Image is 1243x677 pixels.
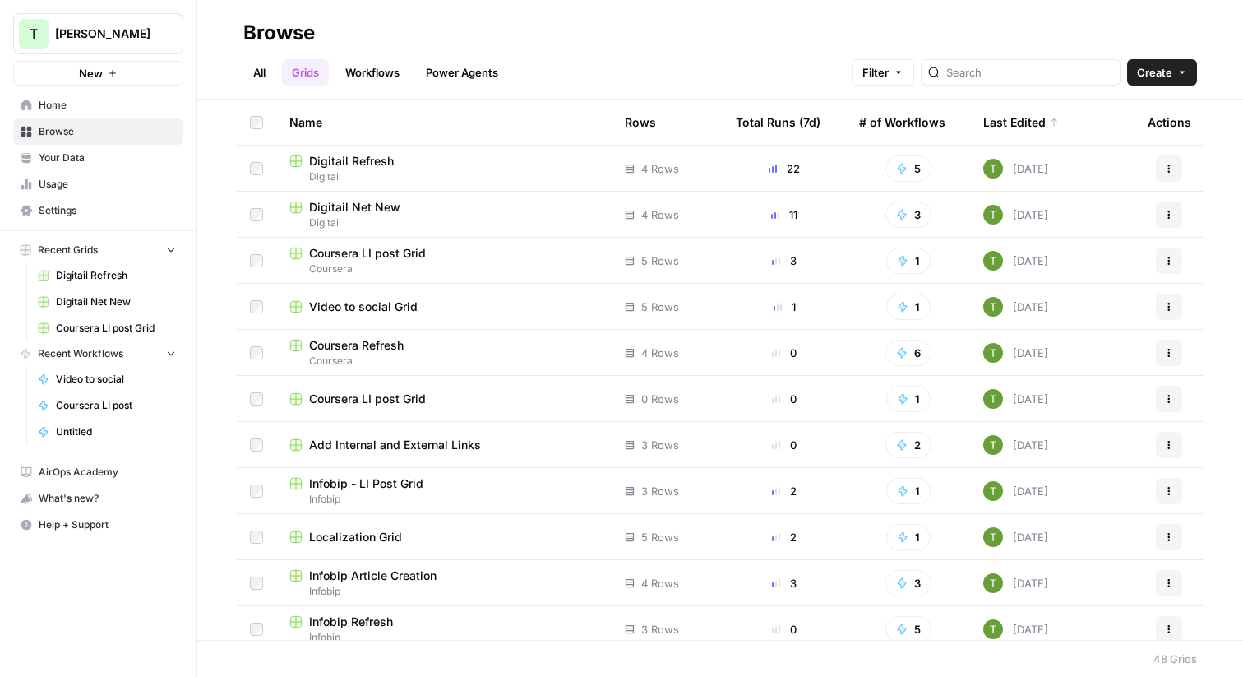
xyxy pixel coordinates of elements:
span: Coursera LI post [56,398,176,413]
button: 2 [885,432,931,458]
div: [DATE] [983,619,1048,639]
div: [DATE] [983,251,1048,271]
a: Infobip - LI Post GridInfobip [289,475,598,507]
button: Filter [852,59,914,86]
button: Recent Workflows [13,341,183,366]
span: Digitail Refresh [309,153,394,169]
span: Infobip [289,584,598,599]
div: 48 Grids [1153,651,1197,667]
a: Coursera RefreshCoursera [289,337,598,369]
img: yba7bbzze900hr86j8rqqvfn473j [983,435,1003,455]
span: Infobip Article Creation [309,568,437,584]
div: Name [289,100,598,145]
span: Video to social Grid [309,299,418,315]
a: Usage [13,171,183,197]
a: Digitail Refresh [30,262,183,289]
a: Infobip RefreshInfobip [289,614,598,645]
a: Coursera LI post Grid [289,391,598,407]
a: Video to social [30,366,183,392]
button: 5 [885,155,931,182]
button: 1 [886,248,931,274]
div: [DATE] [983,573,1048,593]
span: Digitail [289,216,598,230]
div: 3 [736,253,833,269]
a: All [243,59,275,86]
a: Coursera LI post GridCoursera [289,245,598,276]
div: Last Edited [983,100,1059,145]
div: [DATE] [983,527,1048,547]
div: [DATE] [983,435,1048,455]
button: 1 [886,524,931,550]
span: 4 Rows [641,575,679,591]
a: Power Agents [416,59,508,86]
span: Infobip - LI Post Grid [309,475,423,492]
a: Add Internal and External Links [289,437,598,453]
button: Help + Support [13,512,183,538]
a: Digitail RefreshDigitail [289,153,598,184]
span: Coursera LI post Grid [56,321,176,336]
a: Digitail Net New [30,289,183,315]
div: What's new? [14,486,183,511]
a: Coursera LI post [30,392,183,419]
button: 3 [885,202,931,228]
div: 0 [736,621,833,638]
a: Digitail Net NewDigitail [289,199,598,230]
img: yba7bbzze900hr86j8rqqvfn473j [983,527,1003,547]
span: Your Data [39,151,176,165]
img: yba7bbzze900hr86j8rqqvfn473j [983,251,1003,271]
span: Add Internal and External Links [309,437,481,453]
div: 3 [736,575,833,591]
img: yba7bbzze900hr86j8rqqvfn473j [983,389,1003,409]
span: Browse [39,124,176,139]
input: Search [946,64,1113,81]
div: Total Runs (7d) [736,100,820,145]
div: 0 [736,345,833,361]
div: 1 [736,299,833,315]
span: Filter [862,64,889,81]
button: New [13,61,183,86]
button: 1 [886,386,931,412]
span: 3 Rows [641,437,679,453]
span: Coursera [289,354,598,369]
a: Video to social Grid [289,299,598,315]
div: Actions [1148,100,1191,145]
button: Workspace: Travis Demo [13,13,183,54]
button: Recent Grids [13,238,183,262]
img: yba7bbzze900hr86j8rqqvfn473j [983,343,1003,363]
div: 22 [736,160,833,177]
button: 6 [885,340,931,366]
span: Coursera [289,262,598,276]
a: Grids [282,59,329,86]
button: 3 [885,570,931,596]
img: yba7bbzze900hr86j8rqqvfn473j [983,481,1003,501]
div: [DATE] [983,159,1048,179]
span: 4 Rows [641,160,679,177]
span: Settings [39,203,176,218]
span: Untitled [56,424,176,439]
div: 0 [736,437,833,453]
a: Coursera LI post Grid [30,315,183,341]
span: Recent Workflows [38,346,123,361]
span: Digitail Refresh [56,268,176,283]
span: Video to social [56,372,176,387]
img: yba7bbzze900hr86j8rqqvfn473j [983,297,1003,317]
span: 4 Rows [641,206,679,223]
span: 5 Rows [641,299,679,315]
a: Settings [13,197,183,224]
span: Coursera Refresh [309,337,404,354]
a: Infobip Article CreationInfobip [289,568,598,599]
span: [PERSON_NAME] [55,26,155,42]
img: yba7bbzze900hr86j8rqqvfn473j [983,573,1003,593]
span: AirOps Academy [39,465,176,480]
button: 1 [886,294,931,320]
a: Workflows [335,59,409,86]
div: # of Workflows [859,100,945,145]
div: [DATE] [983,389,1048,409]
div: [DATE] [983,343,1048,363]
span: Localization Grid [309,529,402,545]
div: [DATE] [983,481,1048,501]
a: Untitled [30,419,183,445]
span: Recent Grids [38,243,98,257]
span: Create [1137,64,1172,81]
div: [DATE] [983,297,1048,317]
